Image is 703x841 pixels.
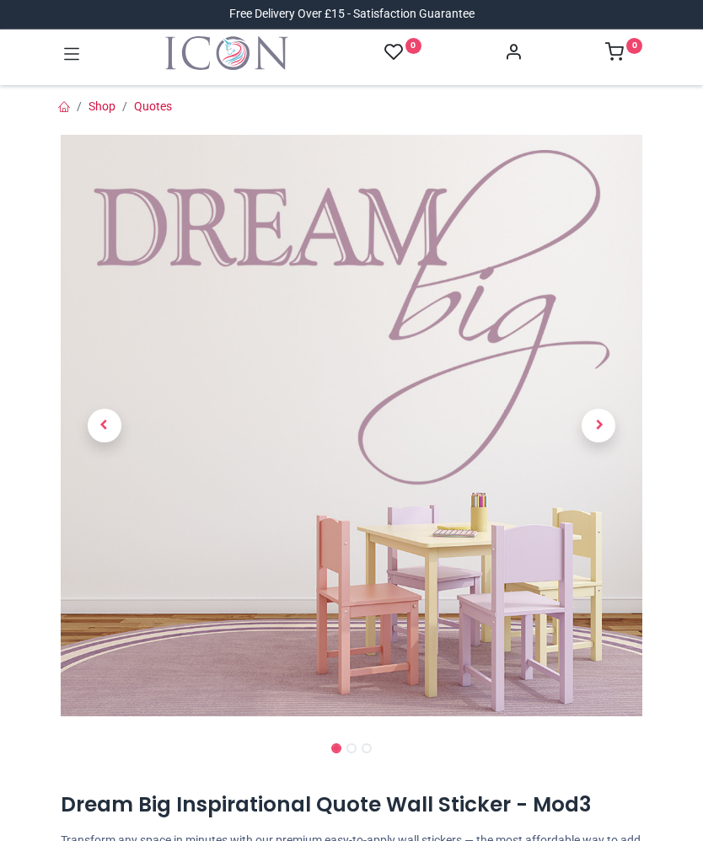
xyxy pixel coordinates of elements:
[555,222,643,629] a: Next
[405,38,421,54] sup: 0
[89,99,115,113] a: Shop
[165,36,288,70] a: Logo of Icon Wall Stickers
[504,47,523,61] a: Account Info
[61,135,642,716] img: Dream Big Inspirational Quote Wall Sticker - Mod3
[384,42,421,63] a: 0
[605,47,642,61] a: 0
[61,222,148,629] a: Previous
[582,409,615,442] span: Next
[626,38,642,54] sup: 0
[61,790,642,819] h1: Dream Big Inspirational Quote Wall Sticker - Mod3
[88,409,121,442] span: Previous
[134,99,172,113] a: Quotes
[229,6,475,23] div: Free Delivery Over £15 - Satisfaction Guarantee
[165,36,288,70] img: Icon Wall Stickers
